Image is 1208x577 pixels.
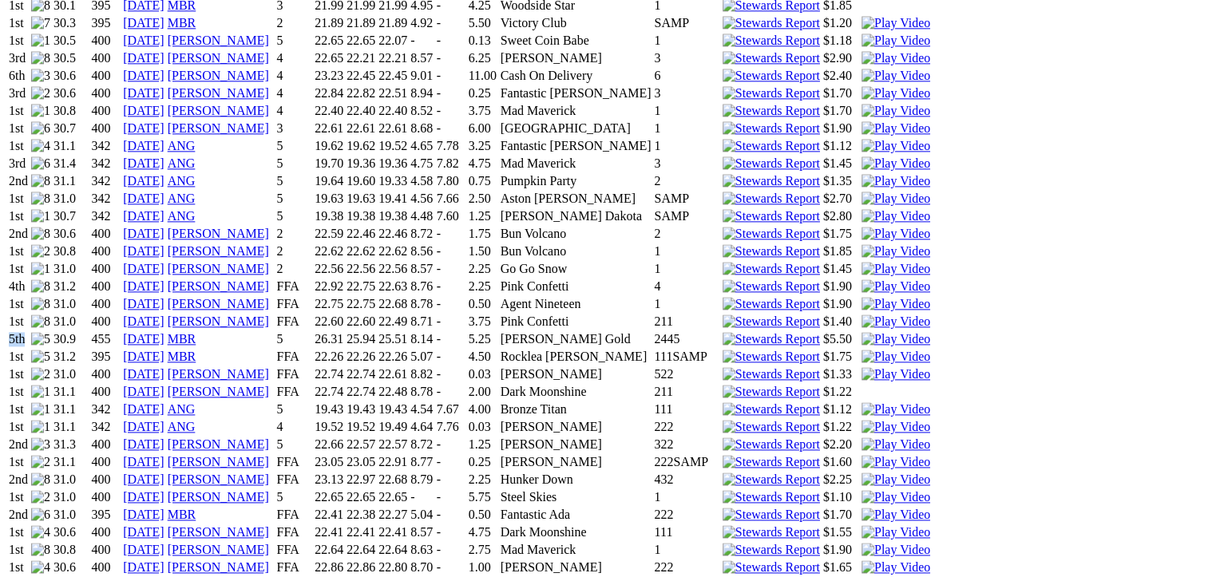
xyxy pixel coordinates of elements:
a: [PERSON_NAME] [168,455,269,468]
img: Stewards Report [723,525,820,539]
img: 8 [31,297,50,311]
td: - [410,33,434,49]
td: 8.57 [410,50,434,66]
a: View replay [861,121,930,135]
img: 3 [31,437,50,452]
td: 22.45 [346,68,376,84]
img: Play Video [861,472,930,487]
a: View replay [861,350,930,363]
td: $1.70 [822,103,859,119]
img: Stewards Report [723,350,820,364]
a: View replay [861,472,930,486]
img: 8 [31,227,50,241]
a: [DATE] [123,560,164,574]
a: [PERSON_NAME] [168,69,269,82]
img: Stewards Report [723,437,820,452]
a: [DATE] [123,34,164,47]
a: [PERSON_NAME] [168,367,269,381]
img: 6 [31,156,50,171]
a: View replay [861,490,930,504]
td: 22.40 [314,103,344,119]
img: Stewards Report [723,472,820,487]
img: Play Video [861,51,930,65]
img: Play Video [861,455,930,469]
img: Stewards Report [723,367,820,381]
img: Stewards Report [723,227,820,241]
td: 4 [276,50,313,66]
td: 1 [653,103,719,119]
img: 2 [31,86,50,101]
a: [PERSON_NAME] [168,34,269,47]
td: 1st [8,121,29,136]
td: 22.07 [378,33,408,49]
a: ANG [168,420,196,433]
a: [DATE] [123,227,164,240]
a: View replay [861,525,930,539]
a: [PERSON_NAME] [168,490,269,504]
td: 23.23 [314,68,344,84]
td: $1.18 [822,33,859,49]
td: - [436,50,466,66]
img: Play Video [861,490,930,504]
a: ANG [168,139,196,152]
a: [PERSON_NAME] [168,385,269,398]
td: 400 [91,33,121,49]
a: [PERSON_NAME] [168,244,269,258]
img: Play Video [861,209,930,223]
td: 4 [276,68,313,84]
img: 1 [31,420,50,434]
a: [DATE] [123,402,164,416]
img: Stewards Report [723,262,820,276]
img: Stewards Report [723,104,820,118]
td: 30.6 [53,68,89,84]
img: 2 [31,455,50,469]
td: - [436,103,466,119]
a: [PERSON_NAME] [168,86,269,100]
a: [DATE] [123,314,164,328]
img: Stewards Report [723,244,820,259]
td: 1st [8,33,29,49]
img: 4 [31,139,50,153]
img: 2 [31,490,50,504]
td: 1st [8,15,29,31]
img: Stewards Report [723,121,820,136]
a: [PERSON_NAME] [168,437,269,451]
a: [DATE] [123,490,164,504]
td: - [436,15,466,31]
img: 1 [31,385,50,399]
img: Play Video [861,16,930,30]
a: View replay [861,51,930,65]
img: 1 [31,104,50,118]
td: 3rd [8,50,29,66]
a: View replay [861,402,930,416]
a: MBR [168,16,196,30]
td: 30.5 [53,33,89,49]
a: [DATE] [123,455,164,468]
td: 8.68 [410,121,434,136]
img: Play Video [861,192,930,206]
a: ANG [168,209,196,223]
a: View replay [861,543,930,556]
td: 1 [653,121,719,136]
td: 4.92 [410,15,434,31]
a: View replay [861,174,930,188]
img: Play Video [861,437,930,452]
td: $1.20 [822,15,859,31]
img: Play Video [861,227,930,241]
a: [DATE] [123,51,164,65]
td: 0.13 [468,33,498,49]
td: 22.21 [378,50,408,66]
a: View replay [861,455,930,468]
td: 4 [276,85,313,101]
img: Play Video [861,332,930,346]
img: 7 [31,16,50,30]
img: 2 [31,244,50,259]
td: 30.8 [53,103,89,119]
a: [DATE] [123,472,164,486]
a: ANG [168,192,196,205]
a: [DATE] [123,16,164,30]
a: [PERSON_NAME] [168,525,269,539]
td: 22.61 [378,121,408,136]
img: Play Video [861,139,930,153]
a: View replay [861,86,930,100]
